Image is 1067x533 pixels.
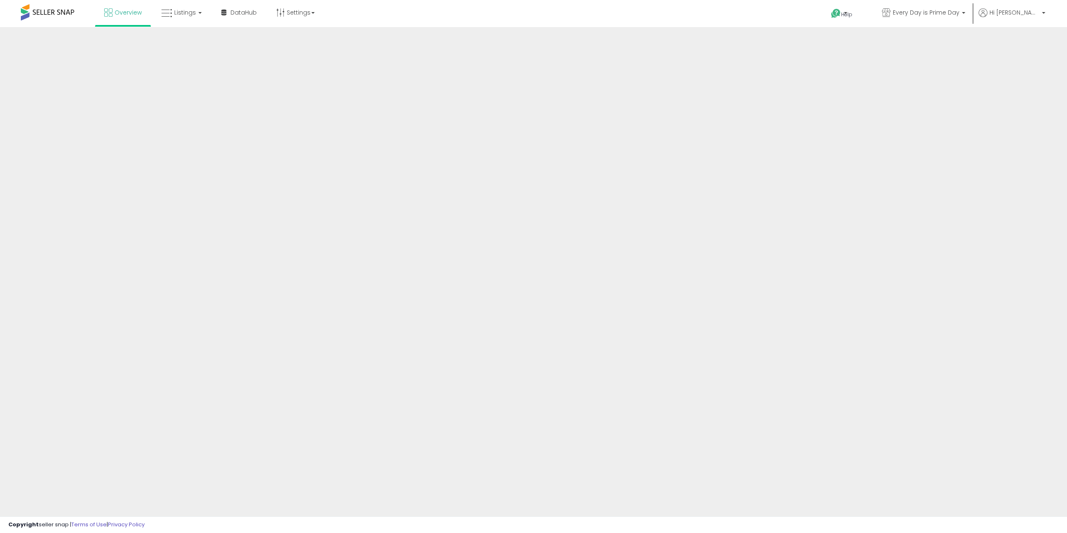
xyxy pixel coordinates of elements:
[979,8,1045,27] a: Hi [PERSON_NAME]
[824,2,869,27] a: Help
[893,8,959,17] span: Every Day is Prime Day
[115,8,142,17] span: Overview
[831,8,841,19] i: Get Help
[841,11,852,18] span: Help
[989,8,1039,17] span: Hi [PERSON_NAME]
[230,8,257,17] span: DataHub
[174,8,196,17] span: Listings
